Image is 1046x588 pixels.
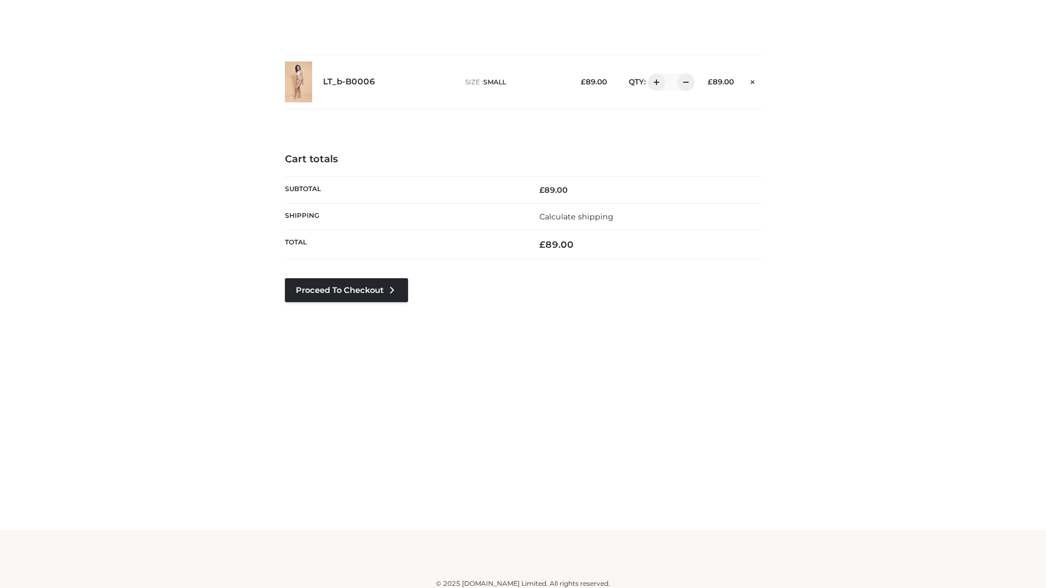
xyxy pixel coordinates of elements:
a: Proceed to Checkout [285,278,408,302]
th: Total [285,230,523,259]
bdi: 89.00 [708,77,734,86]
bdi: 89.00 [539,185,568,195]
span: £ [708,77,713,86]
span: £ [539,239,545,250]
span: SMALL [483,78,506,86]
th: Shipping [285,203,523,230]
p: size : [465,77,564,87]
bdi: 89.00 [581,77,607,86]
th: Subtotal [285,176,523,203]
a: LT_b-B0006 [323,77,375,87]
h4: Cart totals [285,154,761,166]
a: Remove this item [745,73,761,88]
div: QTY: [618,73,691,91]
span: £ [581,77,586,86]
span: £ [539,185,544,195]
a: Calculate shipping [539,212,613,222]
bdi: 89.00 [539,239,574,250]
